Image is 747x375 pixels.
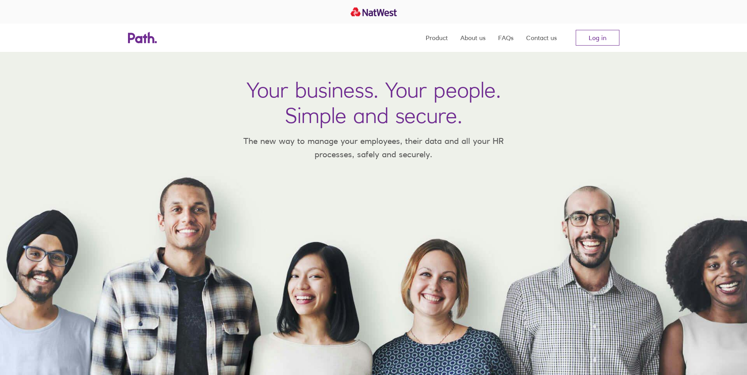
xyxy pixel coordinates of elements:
p: The new way to manage your employees, their data and all your HR processes, safely and securely. [232,134,515,161]
a: Contact us [526,24,557,52]
a: Product [426,24,448,52]
h1: Your business. Your people. Simple and secure. [247,77,501,128]
a: Log in [576,30,619,46]
a: About us [460,24,486,52]
a: FAQs [498,24,513,52]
